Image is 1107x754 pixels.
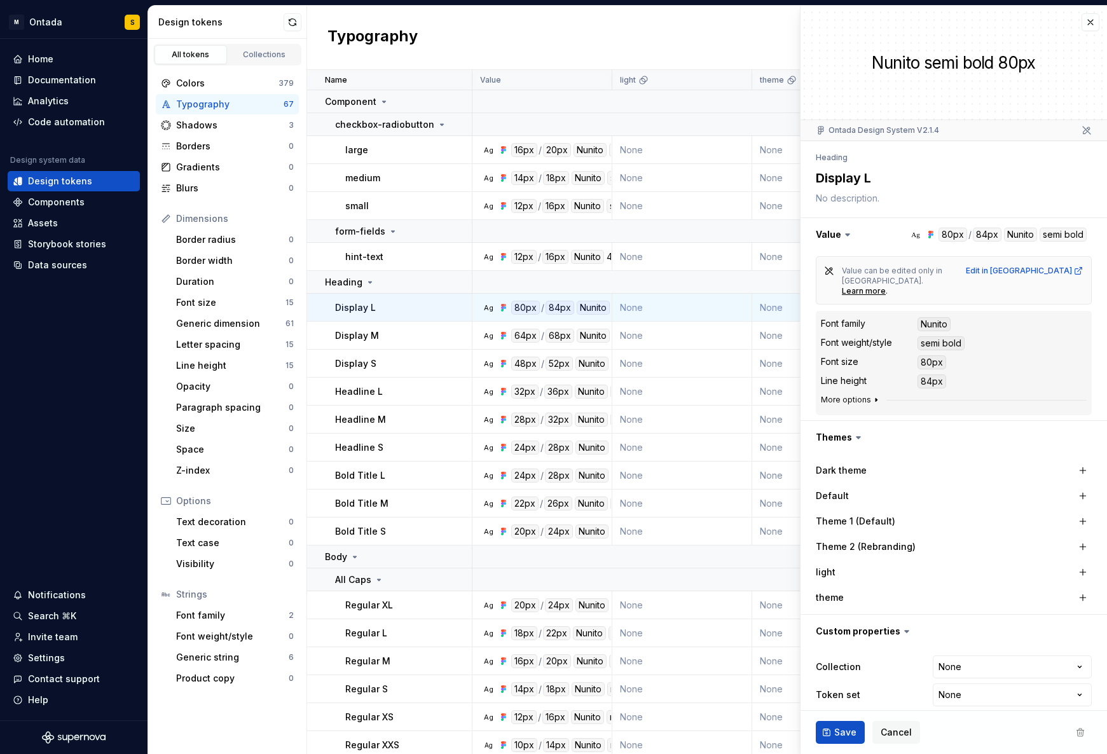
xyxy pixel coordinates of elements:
td: None [612,619,752,647]
a: Shadows3 [156,115,299,135]
div: Nunito [574,143,607,157]
div: Dimensions [176,212,294,225]
div: Home [28,53,53,65]
div: 12px [511,250,537,264]
td: None [612,490,752,518]
div: 0 [289,538,294,548]
a: Colors379 [156,73,299,93]
div: Font weight/style [176,630,289,643]
div: semi bold [610,385,657,399]
a: Duration0 [171,271,299,292]
p: Regular L [345,627,387,640]
div: / [540,469,544,483]
td: None [752,647,892,675]
div: Text case [176,537,289,549]
p: Name [325,75,347,85]
div: Nunito semi bold 80px [801,52,1107,74]
div: Nunito [575,524,609,538]
div: 84px [546,301,574,315]
div: Blurs [176,182,289,195]
div: Ag [483,498,493,509]
div: 0 [289,141,294,151]
a: Invite team [8,627,140,647]
div: / [541,301,544,315]
div: / [539,143,542,157]
div: Typography [176,98,284,111]
div: 0 [289,402,294,413]
div: / [538,250,541,264]
div: / [540,413,544,427]
div: Generic dimension [176,317,285,330]
div: M [9,15,24,30]
div: Strings [176,588,294,601]
p: theme [760,75,784,85]
div: Documentation [28,74,96,86]
div: 32px [511,385,539,399]
div: Nunito [575,469,609,483]
div: 52px [546,357,573,371]
label: theme [816,591,844,604]
div: Z-index [176,464,289,477]
span: Save [834,726,856,739]
p: light [620,75,636,85]
a: Home [8,49,140,69]
label: Token set [816,689,860,701]
div: 32px [545,413,572,427]
div: / [540,598,544,612]
a: Typography67 [156,94,299,114]
div: 67 [284,99,294,109]
p: Bold Title M [335,497,388,510]
a: Borders0 [156,136,299,156]
div: 6 [289,652,294,662]
div: Font family [821,317,865,330]
td: None [752,434,892,462]
a: Z-index0 [171,460,299,481]
a: Generic string6 [171,647,299,668]
div: Ag [911,230,921,240]
div: Design tokens [28,175,92,188]
button: More options [821,395,881,405]
div: 0 [289,162,294,172]
p: Value [480,75,501,85]
div: Gradients [176,161,289,174]
div: 22px [543,626,570,640]
label: Theme 2 (Rebranding) [816,540,916,553]
p: Body [325,551,347,563]
div: Generic string [176,651,289,664]
p: Heading [325,276,362,289]
td: None [752,490,892,518]
td: None [752,406,892,434]
div: 15 [285,298,294,308]
div: Ag [483,173,493,183]
div: Ontada [29,16,62,29]
a: Generic dimension61 [171,313,299,334]
div: 20px [543,143,571,157]
div: Borders [176,140,289,153]
label: Theme 1 (Default) [816,515,895,528]
a: Space0 [171,439,299,460]
div: 15 [285,339,294,350]
div: Nunito [573,626,606,640]
div: Ag [483,684,493,694]
h2: Typography [327,26,418,49]
td: None [752,591,892,619]
div: bold [610,497,636,511]
button: Contact support [8,669,140,689]
div: 18px [543,171,569,185]
p: hint-text [345,250,383,263]
div: Nunito [575,598,609,612]
div: 20px [511,524,539,538]
p: Component [325,95,376,108]
div: Nunito [577,301,610,315]
div: 0 [289,381,294,392]
div: Nunito [577,329,610,343]
a: Edit in [GEOGRAPHIC_DATA] [966,266,1083,276]
div: Font size [821,355,858,368]
a: Blurs0 [156,178,299,198]
div: Line height [176,359,285,372]
div: Ag [483,415,493,425]
a: Border width0 [171,250,299,271]
p: Headline S [335,441,383,454]
a: Product copy0 [171,668,299,689]
div: Code automation [28,116,105,128]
